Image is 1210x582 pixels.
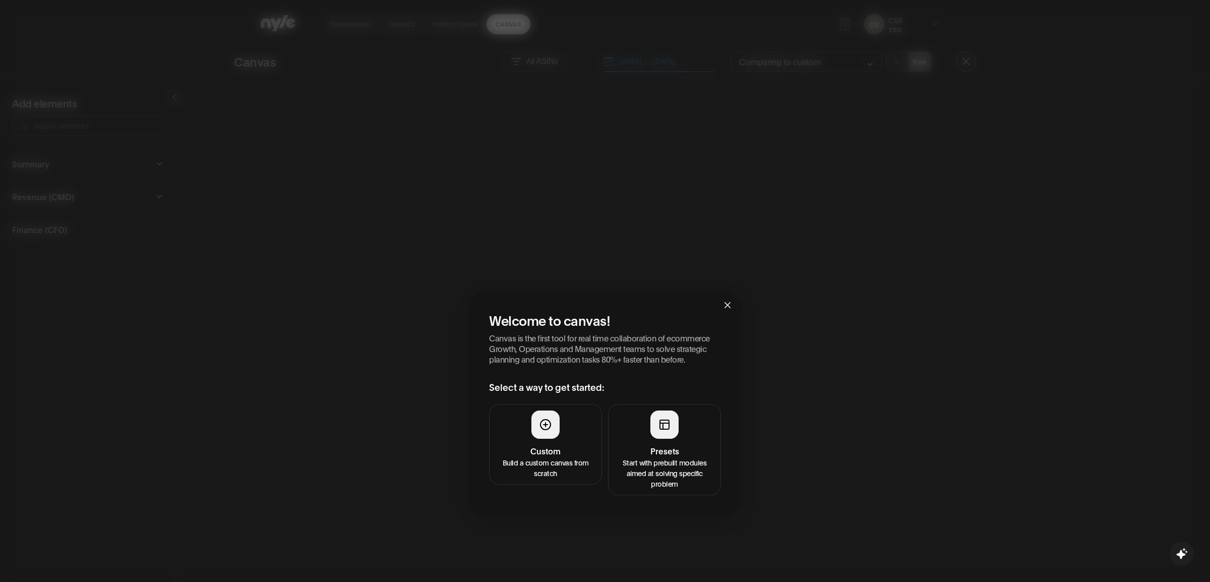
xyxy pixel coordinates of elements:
[608,404,721,495] button: PresetsStart with prebuilt modules aimed at solving specific problem
[723,301,732,309] span: close
[489,311,721,328] h2: Welcome to canvas!
[489,332,721,364] p: Canvas is the first tool for real time collaboration of ecommerce Growth, Operations and Manageme...
[615,457,714,489] p: Start with prebuilt modules aimed at solving specific problem
[496,457,595,478] p: Build a custom canvas from scratch
[714,291,741,318] button: Close
[496,445,595,457] h4: Custom
[615,445,714,457] h4: Presets
[489,404,602,485] button: CustomBuild a custom canvas from scratch
[489,380,721,394] h3: Select a way to get started:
